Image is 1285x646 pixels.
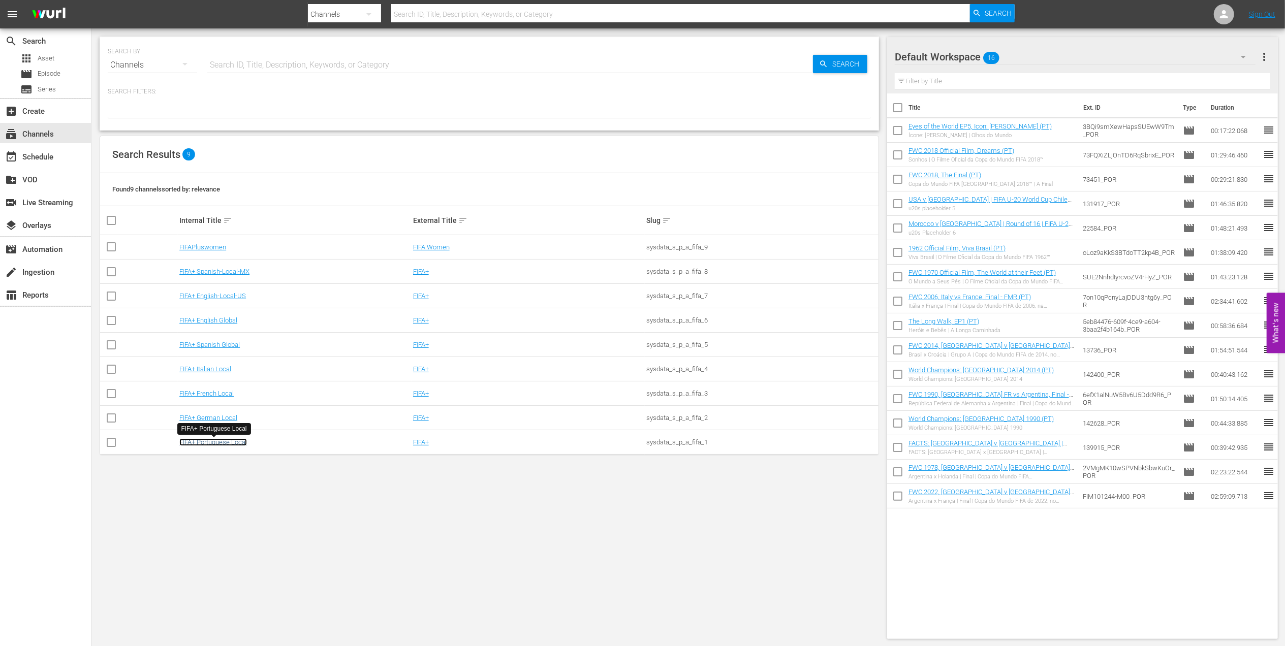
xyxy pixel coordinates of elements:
a: FWC 2022, [GEOGRAPHIC_DATA] v [GEOGRAPHIC_DATA], Final - FMR (PT) [908,488,1074,503]
div: sysdata_s_p_a_fifa_8 [646,268,877,275]
td: 02:23:22.544 [1207,460,1263,484]
td: 00:39:42.935 [1207,435,1263,460]
span: reorder [1263,295,1275,307]
div: sysdata_s_p_a_fifa_3 [646,390,877,397]
span: menu [6,8,18,20]
a: FWC 1978, [GEOGRAPHIC_DATA] v [GEOGRAPHIC_DATA], Final - FMR (PT) [908,464,1074,479]
span: Overlays [5,219,17,232]
span: Automation [5,243,17,255]
span: Episode [1183,490,1195,502]
div: Slug [646,214,877,227]
a: FIFA+ [413,414,429,422]
td: 13736_POR [1079,338,1179,362]
span: sort [662,216,671,225]
div: Channels [108,51,197,79]
span: Episode [1183,149,1195,161]
span: Asset [20,52,33,64]
td: 02:34:41.602 [1207,289,1263,313]
td: 3BQi9smXewHapsSUEwW9Tm_POR [1079,118,1179,143]
div: Copa do Mundo FIFA [GEOGRAPHIC_DATA] 2018™ | A Final [908,181,1053,187]
a: FWC 2014, [GEOGRAPHIC_DATA] v [GEOGRAPHIC_DATA], Group Stage - FMR (PT) [908,342,1074,357]
a: FWC 2006, Italy vs France, Final - FMR (PT) [908,293,1031,301]
span: Episode [1183,319,1195,332]
span: Episode [1183,344,1195,356]
td: 131917_POR [1079,191,1179,216]
span: reorder [1263,416,1275,429]
th: Ext. ID [1077,93,1177,122]
a: FWC 2018 Official Film, Dreams (PT) [908,147,1014,154]
a: FIFA+ [413,292,429,300]
div: Sonhos | O Filme Oficial da Copa do Mundo FIFA 2018™ [908,156,1044,163]
span: Episode [1183,198,1195,210]
div: sysdata_s_p_a_fifa_1 [646,438,877,446]
a: FIFA+ Italian Local [179,365,231,373]
div: Viva Brasil | O Filme Oficial da Copa do Mundo FIFA 1962™ [908,254,1050,261]
a: FIFA+ [413,268,429,275]
span: Episode [1183,173,1195,185]
span: reorder [1263,368,1275,380]
span: reorder [1263,124,1275,136]
div: Argentina x Holanda | Final | Copa do Mundo FIFA [GEOGRAPHIC_DATA] 1978 | Jogo completo [908,473,1075,480]
span: reorder [1263,392,1275,404]
td: FIM101244-M00_POR [1079,484,1179,508]
a: FIFA+ [413,341,429,348]
span: reorder [1263,441,1275,453]
div: Internal Title [179,214,410,227]
span: reorder [1263,173,1275,185]
div: World Champions: [GEOGRAPHIC_DATA] 2014 [908,376,1054,382]
span: 16 [983,47,999,69]
td: 142400_POR [1079,362,1179,386]
a: FIFA+ [413,365,429,373]
div: u20s Placeholder 6 [908,230,1075,236]
td: 01:48:21.493 [1207,216,1263,240]
td: SUE2NnhdIyrcvoZV4rHyZ_POR [1079,265,1179,289]
span: reorder [1263,197,1275,209]
td: oLoz9aKkS3BTdoTT2kp4B_POR [1079,240,1179,265]
span: Live Streaming [5,197,17,209]
span: Series [38,84,56,94]
span: reorder [1263,221,1275,234]
button: more_vert [1258,45,1270,69]
button: Search [970,4,1015,22]
a: Eyes of the World EP5, Icon: [PERSON_NAME] (PT) [908,122,1052,130]
td: 7on10qPcnyLajDDU3ntg6y_POR [1079,289,1179,313]
a: FIFA+ Spanish Global [179,341,240,348]
span: more_vert [1258,51,1270,63]
span: Create [5,105,17,117]
a: FIFA+ French Local [179,390,234,397]
div: sysdata_s_p_a_fifa_4 [646,365,877,373]
span: Schedule [5,151,17,163]
div: República Federal de Alemanha x Argentina | Final | Copa do Mundo da FIFA [GEOGRAPHIC_DATA] 1990 ... [908,400,1075,407]
span: Reports [5,289,17,301]
a: Sign Out [1249,10,1275,18]
span: reorder [1263,270,1275,282]
span: Search [828,55,867,73]
td: 00:29:21.830 [1207,167,1263,191]
div: Default Workspace [895,43,1256,71]
td: 01:46:35.820 [1207,191,1263,216]
a: FIFA+ [413,390,429,397]
td: 01:43:23.128 [1207,265,1263,289]
a: FIFA+ [413,438,429,446]
a: 1962 Official Film, Viva Brasil (PT) [908,244,1006,252]
span: Ingestion [5,266,17,278]
a: The Long Walk, EP1 (PT) [908,317,979,325]
a: FWC 1970 Official Film, The World at their Feet (PT) [908,269,1056,276]
a: World Champions: [GEOGRAPHIC_DATA] 2014 (PT) [908,366,1054,374]
span: Asset [38,53,54,63]
a: FACTS: [GEOGRAPHIC_DATA] v [GEOGRAPHIC_DATA] | [GEOGRAPHIC_DATA] 1978 (PT) [908,439,1067,455]
div: Argentina x França | Final | Copa do Mundo FIFA de 2022, no [GEOGRAPHIC_DATA] | Jogo completo [908,498,1075,504]
a: FWC 1990, [GEOGRAPHIC_DATA] FR vs Argentina, Final - FMR (PT) [908,391,1073,406]
span: sort [458,216,467,225]
span: Episode [1183,466,1195,478]
p: Search Filters: [108,87,871,96]
a: FWC 2018, The Final (PT) [908,171,981,179]
div: sysdata_s_p_a_fifa_2 [646,414,877,422]
a: FIFA+ Spanish-Local-MX [179,268,249,275]
td: 142628_POR [1079,411,1179,435]
td: 01:54:51.544 [1207,338,1263,362]
span: Episode [1183,417,1195,429]
td: 01:29:46.460 [1207,143,1263,167]
span: reorder [1263,148,1275,160]
div: External Title [413,214,644,227]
